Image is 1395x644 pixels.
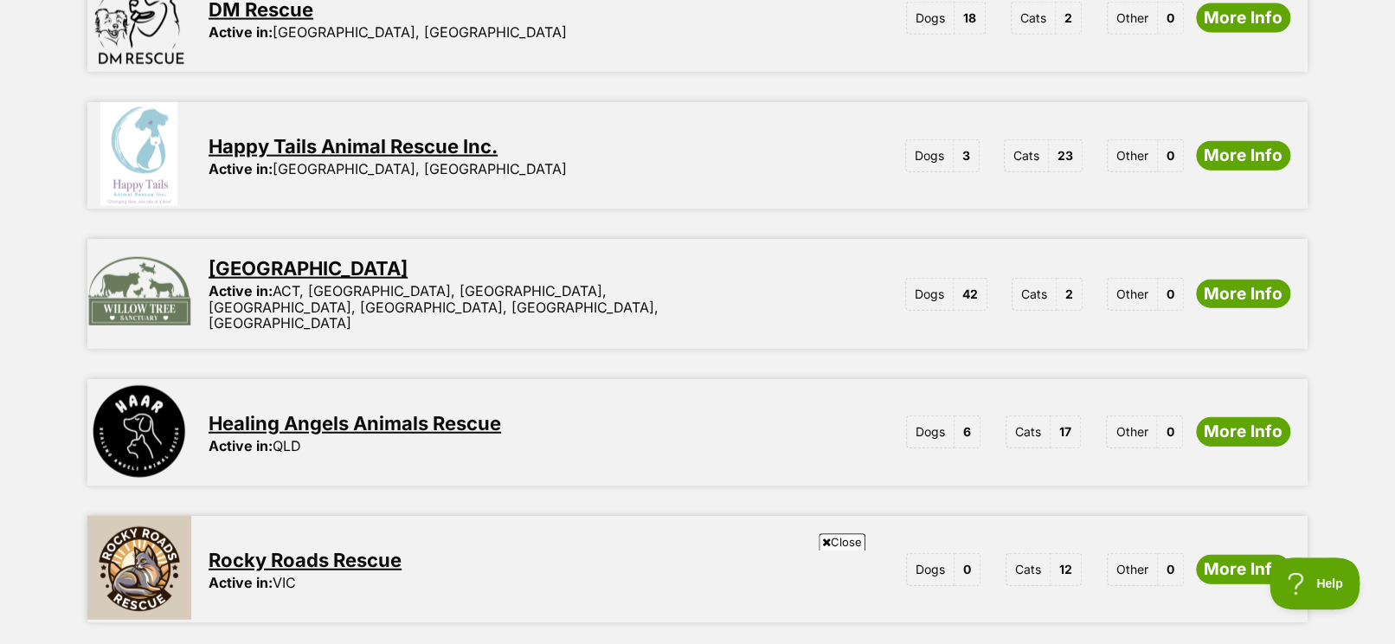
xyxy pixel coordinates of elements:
[87,516,191,620] img: Rocky Roads Rescue
[209,283,749,331] div: ACT, [GEOGRAPHIC_DATA], [GEOGRAPHIC_DATA], [GEOGRAPHIC_DATA], [GEOGRAPHIC_DATA], [GEOGRAPHIC_DATA...
[1196,417,1290,447] a: More Info
[906,415,955,448] span: Dogs
[87,379,191,483] img: Healing Angels Animals Rescue
[1049,139,1083,172] span: 23
[1057,278,1083,311] span: 2
[209,438,301,454] div: QLD
[1270,557,1360,609] iframe: Help Scout Beacon - Open
[209,24,567,40] div: [GEOGRAPHIC_DATA], [GEOGRAPHIC_DATA]
[954,278,987,311] span: 42
[278,557,1117,635] iframe: Advertisement
[209,575,296,590] div: VIC
[209,257,408,280] a: [GEOGRAPHIC_DATA]
[955,2,986,35] span: 18
[209,282,273,299] span: Active in:
[1006,415,1051,448] span: Cats
[209,549,402,571] a: Rocky Roads Rescue
[209,161,567,177] div: [GEOGRAPHIC_DATA], [GEOGRAPHIC_DATA]
[905,139,954,172] span: Dogs
[1012,278,1057,311] span: Cats
[1106,415,1157,448] span: Other
[954,139,980,172] span: 3
[1196,3,1290,33] a: More Info
[209,412,501,435] a: Healing Angels Animals Rescue
[209,135,498,158] a: Happy Tails Animal Rescue Inc.
[1011,2,1056,35] span: Cats
[209,437,273,454] span: Active in:
[1056,2,1082,35] span: 2
[1196,280,1290,309] a: More Info
[1157,415,1183,448] span: 0
[209,160,273,177] span: Active in:
[1004,139,1049,172] span: Cats
[87,239,191,343] img: Willow Tree Sanctuary
[955,415,980,448] span: 6
[905,278,954,311] span: Dogs
[906,2,955,35] span: Dogs
[87,102,191,206] img: Happy Tails Animal Rescue Inc.
[209,574,273,591] span: Active in:
[1158,2,1184,35] span: 0
[209,23,273,41] span: Active in:
[1107,278,1158,311] span: Other
[1196,555,1290,584] a: More Info
[1107,553,1158,586] span: Other
[1051,415,1081,448] span: 17
[1158,278,1184,311] span: 0
[819,533,865,551] span: Close
[1196,141,1290,171] a: More Info
[1158,139,1184,172] span: 0
[1107,139,1158,172] span: Other
[1107,2,1158,35] span: Other
[1158,553,1184,586] span: 0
